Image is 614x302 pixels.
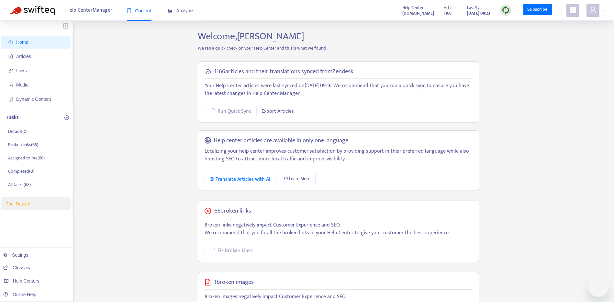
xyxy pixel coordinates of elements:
[279,174,316,184] a: Learn More
[127,8,151,13] span: Content
[589,6,597,14] span: user
[8,40,13,44] span: home
[402,10,434,17] strong: [DOMAIN_NAME]
[8,83,13,87] span: file-image
[210,108,215,113] span: loading
[588,276,609,297] iframe: Przycisk uruchamiania okna komunikatora, konwersacja w toku
[210,248,215,253] span: loading
[205,208,211,214] span: close-circle
[214,207,251,215] h5: 68 broken links
[205,106,253,116] button: Run Quick Sync
[10,6,55,15] img: Swifteq
[16,40,28,45] span: Home
[8,128,28,135] p: Default ( 0 )
[198,28,304,44] span: Welcome, [PERSON_NAME]
[256,106,299,116] button: Export Articles
[8,97,13,101] span: container
[444,4,457,11] span: Articles
[16,97,51,102] span: Dynamic Content
[205,82,473,98] p: Your Help Center articles were last synced on [DATE] 09:16 . We recommend that you run a quick sy...
[214,137,348,145] h5: Help center articles are available in only one language
[16,54,31,59] span: Articles
[66,4,112,17] span: Help Center Manager
[3,292,36,297] a: Online Help
[6,114,19,122] p: Tasks
[205,279,211,285] span: file-image
[402,9,434,17] a: [DOMAIN_NAME]
[218,107,251,115] span: Run Quick Sync
[3,265,30,270] a: Glossary
[262,107,294,115] span: Export Articles
[8,155,45,161] p: Assigned to me ( 68 )
[8,181,31,188] p: All tasks ( 68 )
[205,174,275,184] button: Translate Articles with AI
[3,252,28,258] a: Settings
[64,115,69,120] span: plus-circle
[13,278,39,284] span: Help Centers
[205,147,473,163] p: Localizing your help center improves customer satisfaction by providing support in their preferre...
[205,68,211,75] span: cloud-sync
[168,8,195,13] span: Analytics
[193,45,484,52] p: We ran a quick check on your Help Center and this is what we found
[289,175,310,182] span: Learn More
[214,68,353,75] h5: 1166 articles and their translations synced from Zendesk
[402,4,424,11] span: Help Center
[205,137,211,145] span: global
[214,279,254,286] h5: 1 broken images
[8,68,13,73] span: link
[218,247,253,255] span: Fix Broken Links
[502,6,510,14] img: sync.dc5367851b00ba804db3.png
[523,4,552,16] a: Subscribe
[205,221,473,237] p: Broken links negatively impact Customer Experience and SEO. We recommend that you fix all the bro...
[16,68,27,73] span: Links
[444,10,452,17] strong: 1166
[467,10,490,17] strong: [DATE] 08:23
[467,4,484,11] span: Last Sync
[205,245,253,255] button: Fix Broken Links
[210,175,270,183] div: Translate Articles with AI
[8,141,38,148] p: Broken links ( 68 )
[127,8,131,13] span: book
[16,82,28,87] span: Media
[168,8,173,13] span: area-chart
[8,168,34,175] p: Completed ( 0 )
[8,54,13,59] span: account-book
[569,6,577,14] span: appstore
[6,201,30,206] span: Trial Days: 8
